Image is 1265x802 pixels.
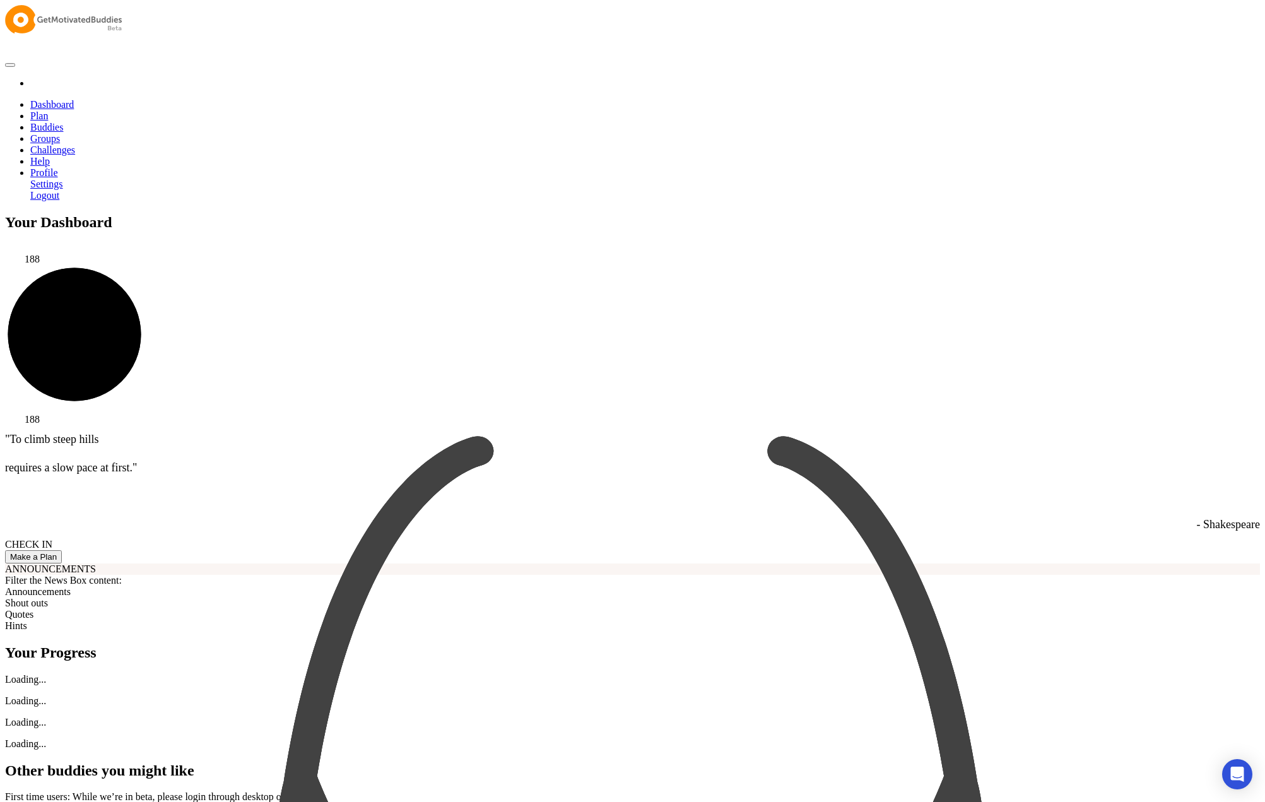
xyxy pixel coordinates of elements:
[5,510,1260,539] div: - Shakespeare
[30,110,48,121] a: Plan
[5,404,25,423] img: GMB Logo
[25,414,40,425] span: 188
[5,586,1260,598] div: Announcements
[5,551,62,562] a: Make a Plan
[5,695,1260,707] p: Loading...
[5,598,1260,609] div: Shout outs
[5,214,1260,231] h2: Your Dashboard
[30,122,63,133] a: Buddies
[5,425,1260,539] div: "To climb steep hills requires a slow pace at first."
[30,144,75,155] a: Challenges
[5,762,1260,779] h2: Other buddies you might like
[30,133,60,144] a: Groups
[1222,759,1252,789] div: Open Intercom Messenger
[25,254,40,264] span: 188
[30,167,58,178] a: Profile
[5,244,25,262] img: GMB Logo
[5,738,1260,750] p: Loading...
[30,99,74,110] a: Dashboard
[5,717,1260,728] p: Loading...
[5,674,1260,685] p: Loading...
[30,156,50,167] a: Help
[5,563,1260,575] div: ANNOUNCEMENTS
[5,620,1260,632] div: Hints
[30,179,63,189] a: Settings
[5,539,1260,550] div: CHECK IN
[30,190,59,201] a: Logout
[5,550,62,563] button: Make a Plan
[5,575,1260,586] div: Filter the News Box content:
[5,609,1260,620] div: Quotes
[5,644,1260,661] h2: Your Progress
